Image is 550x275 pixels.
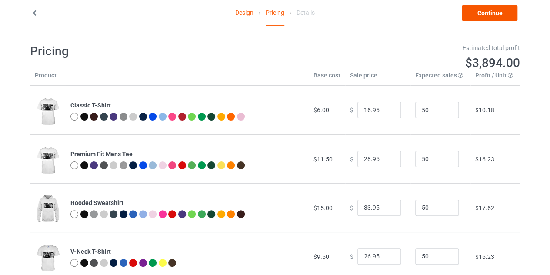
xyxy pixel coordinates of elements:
div: Pricing [266,0,284,26]
span: $15.00 [313,205,333,211]
b: Hooded Sweatshirt [70,199,123,206]
img: heather_texture.png [120,161,127,169]
span: $ [350,107,353,114]
a: Continue [462,5,517,21]
span: $6.00 [313,107,329,114]
b: Classic T-Shirt [70,102,111,109]
b: Premium Fit Mens Tee [70,151,133,158]
th: Profit / Unit [470,71,520,86]
span: $3,894.00 [465,56,520,70]
span: $ [350,155,353,162]
h1: Pricing [30,44,269,59]
th: Sale price [345,71,410,86]
th: Expected sales [410,71,470,86]
span: $ [350,253,353,260]
span: $10.18 [475,107,494,114]
b: V-Neck T-Shirt [70,248,111,255]
div: Estimated total profit [281,44,520,52]
span: $16.23 [475,156,494,163]
span: $11.50 [313,156,333,163]
th: Base cost [309,71,345,86]
th: Product [30,71,66,86]
span: $17.62 [475,205,494,211]
span: $ [350,204,353,211]
span: $9.50 [313,253,329,260]
span: $16.23 [475,253,494,260]
div: Details [297,0,315,25]
img: heather_texture.png [120,113,127,121]
a: Design [235,0,253,25]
